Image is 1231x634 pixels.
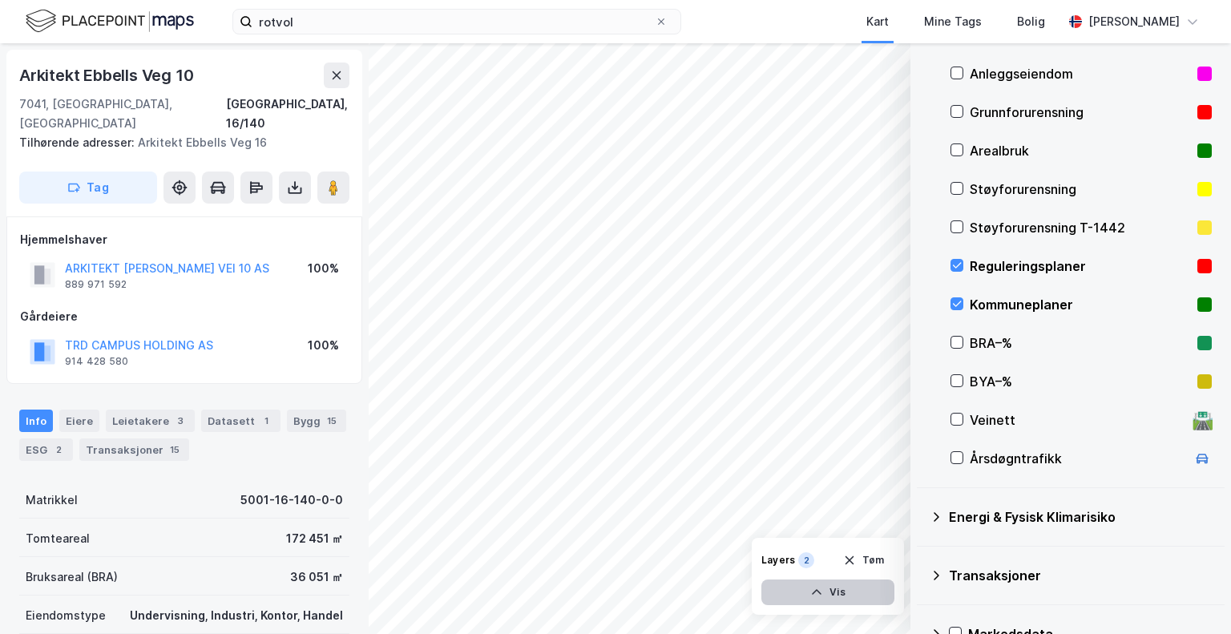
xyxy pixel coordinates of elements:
[970,103,1191,122] div: Grunnforurensning
[26,7,194,35] img: logo.f888ab2527a4732fd821a326f86c7f29.svg
[308,259,339,278] div: 100%
[19,172,157,204] button: Tag
[79,438,189,461] div: Transaksjoner
[287,410,346,432] div: Bygg
[19,438,73,461] div: ESG
[866,12,889,31] div: Kart
[970,449,1186,468] div: Årsdøgntrafikk
[65,355,128,368] div: 914 428 580
[106,410,195,432] div: Leietakere
[761,579,894,605] button: Vis
[949,507,1212,527] div: Energi & Fysisk Klimarisiko
[833,547,894,573] button: Tøm
[970,218,1191,237] div: Støyforurensning T-1442
[970,333,1191,353] div: BRA–%
[172,413,188,429] div: 3
[1151,557,1231,634] iframe: Chat Widget
[19,95,226,133] div: 7041, [GEOGRAPHIC_DATA], [GEOGRAPHIC_DATA]
[19,63,196,88] div: Arkitekt Ebbells Veg 10
[26,606,106,625] div: Eiendomstype
[324,413,340,429] div: 15
[201,410,281,432] div: Datasett
[26,529,90,548] div: Tomteareal
[286,529,343,548] div: 172 451 ㎡
[50,442,67,458] div: 2
[226,95,349,133] div: [GEOGRAPHIC_DATA], 16/140
[970,180,1191,199] div: Støyforurensning
[1017,12,1045,31] div: Bolig
[167,442,183,458] div: 15
[970,256,1191,276] div: Reguleringsplaner
[970,295,1191,314] div: Kommuneplaner
[924,12,982,31] div: Mine Tags
[970,410,1186,430] div: Veinett
[252,10,655,34] input: Søk på adresse, matrikkel, gårdeiere, leietakere eller personer
[26,567,118,587] div: Bruksareal (BRA)
[970,372,1191,391] div: BYA–%
[59,410,99,432] div: Eiere
[1088,12,1180,31] div: [PERSON_NAME]
[130,606,343,625] div: Undervisning, Industri, Kontor, Handel
[1151,557,1231,634] div: Kontrollprogram for chat
[240,491,343,510] div: 5001-16-140-0-0
[19,135,138,149] span: Tilhørende adresser:
[970,64,1191,83] div: Anleggseiendom
[1192,410,1213,430] div: 🛣️
[798,552,814,568] div: 2
[258,413,274,429] div: 1
[20,230,349,249] div: Hjemmelshaver
[20,307,349,326] div: Gårdeiere
[26,491,78,510] div: Matrikkel
[970,141,1191,160] div: Arealbruk
[949,566,1212,585] div: Transaksjoner
[761,554,795,567] div: Layers
[19,133,337,152] div: Arkitekt Ebbells Veg 16
[19,410,53,432] div: Info
[290,567,343,587] div: 36 051 ㎡
[65,278,127,291] div: 889 971 592
[308,336,339,355] div: 100%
